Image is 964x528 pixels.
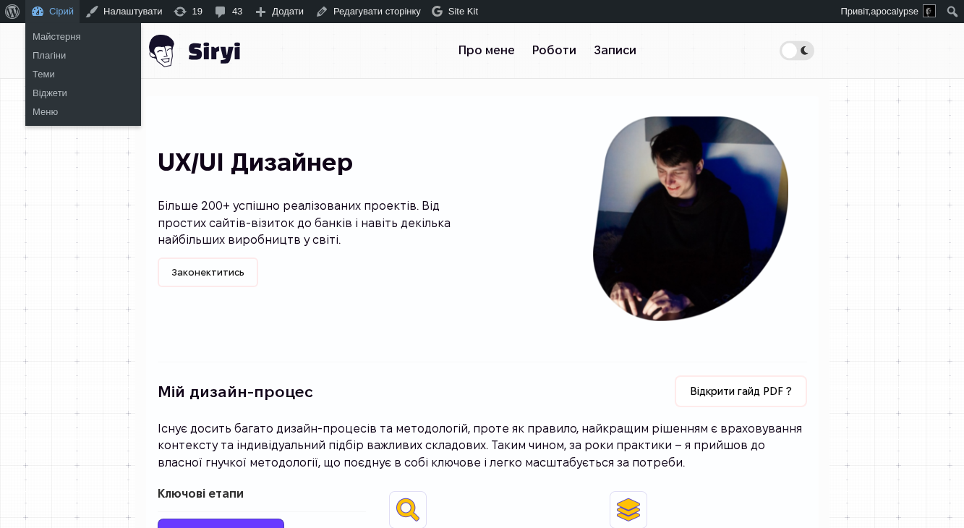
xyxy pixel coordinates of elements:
[25,46,141,65] a: Плагіни
[25,27,141,46] a: Майстерня
[146,23,240,78] img: Сірий
[25,103,141,122] a: Меню
[780,41,814,60] label: Theme switcher
[675,375,806,407] a: Відкрити гайд PDF ?
[158,197,482,249] p: Більше 200+ успішно реалізованих проектів. Від простих сайтів-візиток до банків і навіть декілька...
[524,36,585,65] a: Роботи
[871,6,918,17] span: apocalypse
[158,150,482,175] h1: UX/UI Дизайнер
[450,36,524,65] a: Про мене
[158,380,575,403] h2: Мій дизайн-процес
[585,36,645,65] a: Записи
[25,61,141,126] ul: Сірий
[25,84,141,103] a: Віджети
[158,487,244,500] strong: Ключові етапи
[25,23,141,69] ul: Сірий
[448,6,478,17] span: Site Kit
[158,420,807,472] p: Існує досить багато дизайн-процесів та методологій, проте як правило, найкращим рішенням є врахов...
[158,257,259,287] a: Законектитись
[25,65,141,84] a: Теми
